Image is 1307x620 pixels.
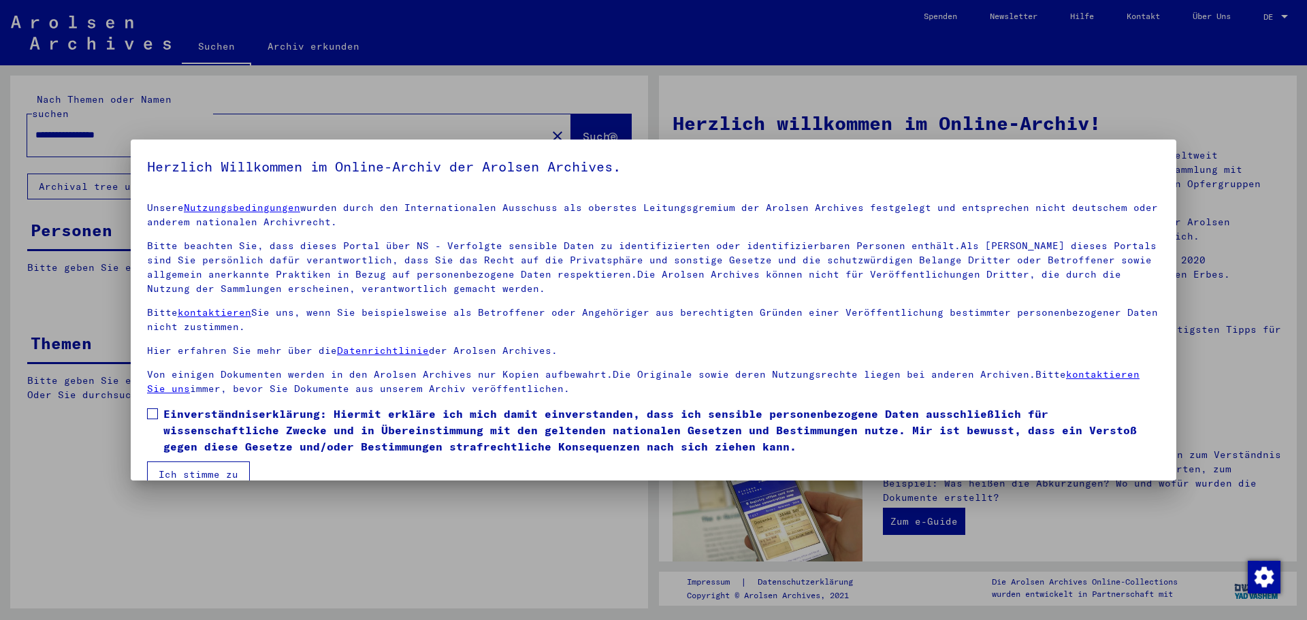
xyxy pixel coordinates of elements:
[163,406,1160,455] span: Einverständniserklärung: Hiermit erkläre ich mich damit einverstanden, dass ich sensible personen...
[337,344,429,357] a: Datenrichtlinie
[147,239,1160,296] p: Bitte beachten Sie, dass dieses Portal über NS - Verfolgte sensible Daten zu identifizierten oder...
[147,368,1160,396] p: Von einigen Dokumenten werden in den Arolsen Archives nur Kopien aufbewahrt.Die Originale sowie d...
[147,344,1160,358] p: Hier erfahren Sie mehr über die der Arolsen Archives.
[147,156,1160,178] h5: Herzlich Willkommen im Online-Archiv der Arolsen Archives.
[147,368,1140,395] a: kontaktieren Sie uns
[1248,561,1280,593] img: Zustimmung ändern
[147,461,250,487] button: Ich stimme zu
[147,306,1160,334] p: Bitte Sie uns, wenn Sie beispielsweise als Betroffener oder Angehöriger aus berechtigten Gründen ...
[147,201,1160,229] p: Unsere wurden durch den Internationalen Ausschuss als oberstes Leitungsgremium der Arolsen Archiv...
[184,201,300,214] a: Nutzungsbedingungen
[178,306,251,319] a: kontaktieren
